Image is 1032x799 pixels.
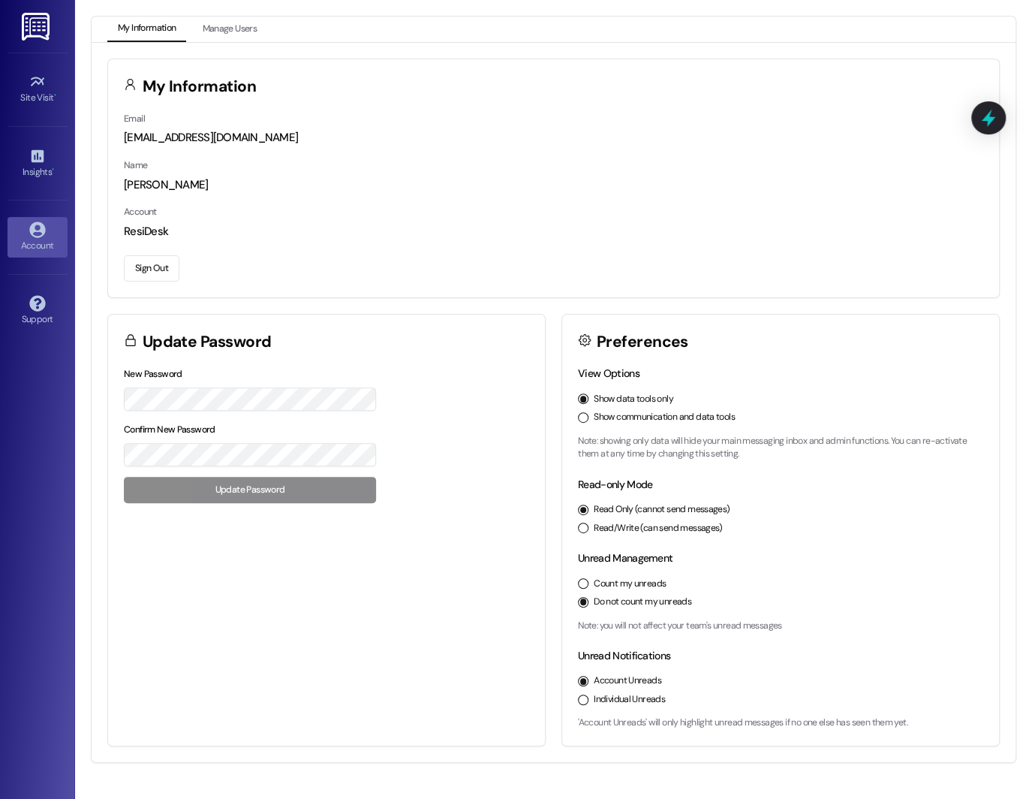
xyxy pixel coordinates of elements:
label: Confirm New Password [124,424,215,436]
a: Site Visit • [8,69,68,110]
p: Note: showing only data will hide your main messaging inbox and admin functions. You can re-activ... [578,435,983,461]
div: [EMAIL_ADDRESS][DOMAIN_NAME] [124,130,983,146]
label: Account Unreads [594,674,661,688]
label: New Password [124,368,182,380]
span: • [54,90,56,101]
p: Note: you will not affect your team's unread messages [578,620,983,633]
button: Sign Out [124,255,179,282]
button: My Information [107,17,186,42]
label: Count my unreads [594,577,666,591]
label: Read-only Mode [578,478,652,491]
img: ResiDesk Logo [22,13,53,41]
label: Do not count my unreads [594,595,691,609]
label: Account [124,206,157,218]
label: Name [124,159,148,171]
label: Show data tools only [594,393,673,406]
label: Email [124,113,145,125]
button: Manage Users [191,17,267,42]
a: Support [8,291,68,331]
label: Unread Notifications [578,649,670,662]
div: ResiDesk [124,224,983,240]
label: View Options [578,366,639,380]
span: • [52,164,54,175]
label: Individual Unreads [594,693,665,707]
a: Insights • [8,143,68,184]
div: [PERSON_NAME] [124,177,983,193]
label: Read/Write (can send messages) [594,522,723,535]
h3: My Information [143,79,257,95]
a: Account [8,217,68,258]
h3: Preferences [597,334,688,350]
label: Read Only (cannot send messages) [594,503,730,517]
label: Unread Management [578,551,672,565]
p: 'Account Unreads' will only highlight unread messages if no one else has seen them yet. [578,716,983,730]
label: Show communication and data tools [594,411,735,424]
h3: Update Password [143,334,272,350]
